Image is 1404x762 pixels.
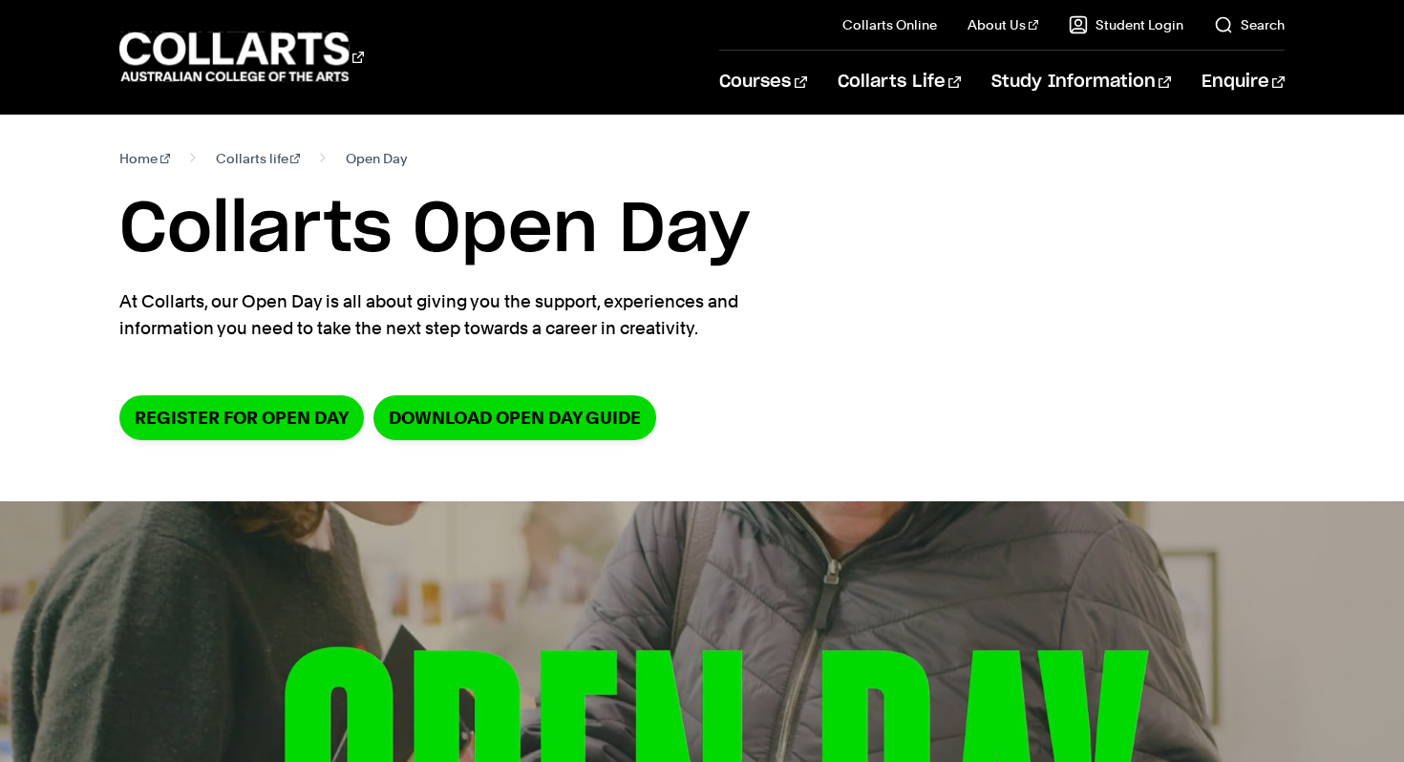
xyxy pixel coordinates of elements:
[1202,51,1285,114] a: Enquire
[968,15,1038,34] a: About Us
[119,395,364,440] a: Register for Open Day
[1214,15,1285,34] a: Search
[719,51,806,114] a: Courses
[838,51,961,114] a: Collarts Life
[373,395,656,440] a: DOWNLOAD OPEN DAY GUIDE
[216,145,301,172] a: Collarts life
[119,30,364,84] div: Go to homepage
[991,51,1171,114] a: Study Information
[346,145,407,172] span: Open Day
[1069,15,1183,34] a: Student Login
[119,145,170,172] a: Home
[842,15,937,34] a: Collarts Online
[119,288,817,342] p: At Collarts, our Open Day is all about giving you the support, experiences and information you ne...
[119,187,1285,273] h1: Collarts Open Day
